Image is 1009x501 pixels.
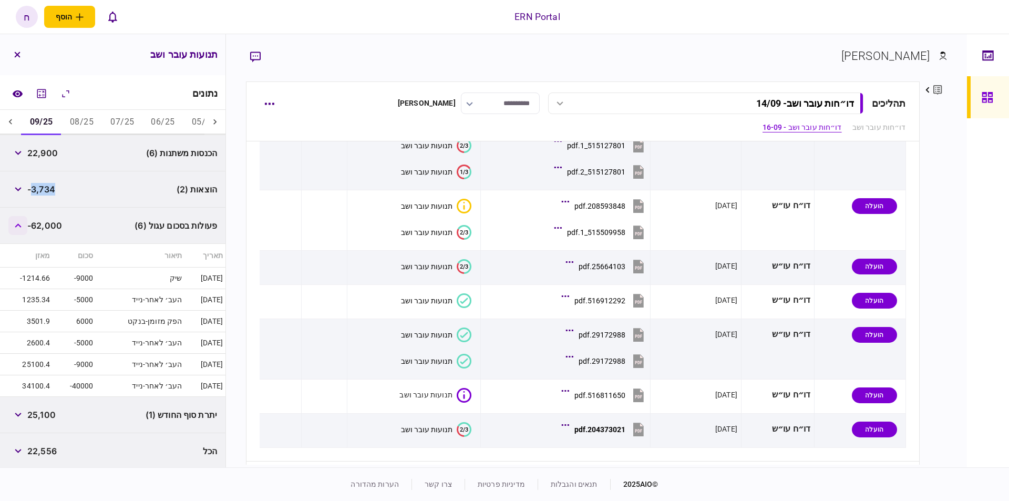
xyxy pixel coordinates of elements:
[514,10,560,24] div: ERN Portal
[715,424,737,434] div: [DATE]
[401,259,471,274] button: 2/3תנועות עובר ושב
[16,6,38,28] div: ח
[27,408,56,421] span: 25,100
[548,93,863,114] button: דו״חות עובר ושב- 14/09
[872,96,906,110] div: תהליכים
[27,183,55,196] span: -3,734
[8,84,27,103] a: השוואה למסמך
[401,141,452,150] div: תנועות עובר ושב
[146,408,217,421] span: יתרת סוף החודש (1)
[203,445,217,457] span: הכל
[192,88,218,99] div: נתונים
[401,262,452,271] div: תנועות עובר ושב
[135,219,217,232] span: פעולות בסכום עגול (6)
[22,110,61,135] button: 09/25
[101,6,123,28] button: פתח רשימת התראות
[96,375,184,397] td: העב׳ לאחר-נייד
[745,383,810,407] div: דו״ח עו״ש
[715,200,737,211] div: [DATE]
[745,254,810,278] div: דו״ח עו״ש
[460,229,468,236] text: 2/3
[564,289,646,312] button: 516912292.pdf
[852,198,897,214] div: הועלה
[184,289,225,311] td: [DATE]
[53,375,96,397] td: -40000
[401,331,452,339] div: תנועות עובר ושב
[27,445,57,457] span: 22,556
[763,122,842,133] a: דו״חות עובר ושב - 16-09
[96,289,184,311] td: העב׳ לאחר-נייד
[53,311,96,332] td: 6000
[401,357,452,365] div: תנועות עובר ושב
[401,425,452,434] div: תנועות עובר ושב
[460,168,468,175] text: 1/3
[142,110,183,135] button: 06/25
[745,417,810,441] div: דו״ח עו״ש
[401,228,452,237] div: תנועות עובר ושב
[401,199,471,213] button: איכות לא מספקתתנועות עובר ושב
[852,122,906,133] a: דו״חות עובר ושב
[745,289,810,312] div: דו״ח עו״ש
[564,383,646,407] button: 516811650.pdf
[184,375,225,397] td: [DATE]
[44,6,95,28] button: פתח תפריט להוספת לקוח
[399,390,452,400] div: תנועות עובר ושב
[457,199,471,213] div: איכות לא מספקת
[398,98,456,109] div: [PERSON_NAME]
[852,259,897,274] div: הועלה
[557,160,646,183] button: 515127801_2.pdf
[61,110,102,135] button: 08/25
[184,244,225,268] th: תאריך
[56,84,75,103] button: הרחב\כווץ הכל
[32,84,51,103] button: מחשבון
[579,357,625,365] div: 29172988.pdf
[715,390,737,400] div: [DATE]
[852,293,897,309] div: הועלה
[53,354,96,375] td: -9000
[351,480,399,488] a: הערות מהדורה
[183,110,224,135] button: 05/25
[177,183,217,196] span: הוצאות (2)
[184,332,225,354] td: [DATE]
[715,329,737,340] div: [DATE]
[401,165,471,179] button: 1/3תנועות עובר ושב
[568,349,646,373] button: 29172988.pdf
[96,311,184,332] td: הפק מזומן-בנקט
[568,254,646,278] button: 25664103.pdf
[574,425,625,434] div: 204373021.pdf
[852,387,897,403] div: הועלה
[551,480,598,488] a: תנאים והגבלות
[579,331,625,339] div: 29172988.pdf
[184,268,225,289] td: [DATE]
[564,417,646,441] button: 204373021.pdf
[27,147,58,159] span: 22,900
[425,480,452,488] a: צרו קשר
[401,354,471,369] button: תנועות עובר ושב
[557,220,646,244] button: 515509958_1.pdf
[715,295,737,305] div: [DATE]
[53,244,96,268] th: סכום
[460,426,468,433] text: 2/3
[96,244,184,268] th: תיאור
[557,134,646,157] button: 515127801_1.pdf
[564,194,646,218] button: 208593848.pdf
[96,354,184,375] td: העב׳ לאחר-נייד
[756,98,854,109] div: דו״חות עובר ושב - 14/09
[478,480,525,488] a: מדיניות פרטיות
[574,391,625,400] div: 516811650.pdf
[53,289,96,311] td: -5000
[567,168,625,176] div: 515127801_2.pdf
[401,225,471,240] button: 2/3תנועות עובר ושב
[401,328,471,342] button: תנועות עובר ושב
[715,261,737,271] div: [DATE]
[401,422,471,437] button: 2/3תנועות עובר ושב
[401,293,471,308] button: תנועות עובר ושב
[745,194,810,218] div: דו״ח עו״ש
[401,138,471,153] button: 2/3תנועות עובר ושב
[96,332,184,354] td: העב׳ לאחר-נייד
[460,142,468,149] text: 2/3
[401,296,452,305] div: תנועות עובר ושב
[150,50,218,59] h3: תנועות עובר ושב
[460,263,468,270] text: 2/3
[579,262,625,271] div: 25664103.pdf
